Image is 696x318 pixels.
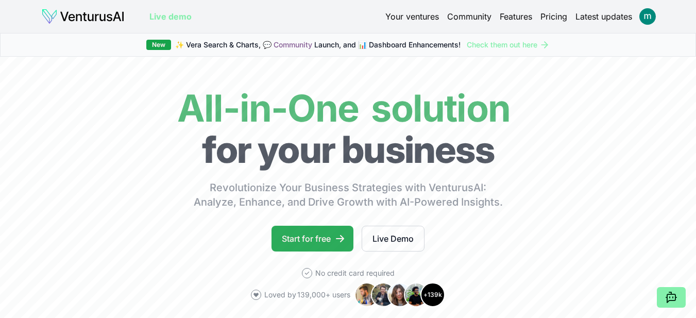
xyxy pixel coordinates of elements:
a: Start for free [271,226,353,252]
a: Live demo [149,10,192,23]
a: Check them out here [467,40,550,50]
a: Community [274,40,312,49]
img: Avatar 1 [354,282,379,307]
a: Your ventures [385,10,439,23]
div: New [146,40,171,50]
a: Features [500,10,532,23]
img: Avatar 3 [387,282,412,307]
img: logo [41,8,125,25]
span: ✨ Vera Search & Charts, 💬 Launch, and 📊 Dashboard Enhancements! [175,40,461,50]
img: Avatar 2 [371,282,396,307]
a: Latest updates [575,10,632,23]
a: Live Demo [362,226,425,252]
img: ACg8ocK9LAJYE997ER-9agat7adluxgghwuW530EnvvagSEx9VmAXA=s96-c [639,8,656,25]
a: Pricing [540,10,567,23]
a: Community [447,10,491,23]
img: Avatar 4 [404,282,429,307]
